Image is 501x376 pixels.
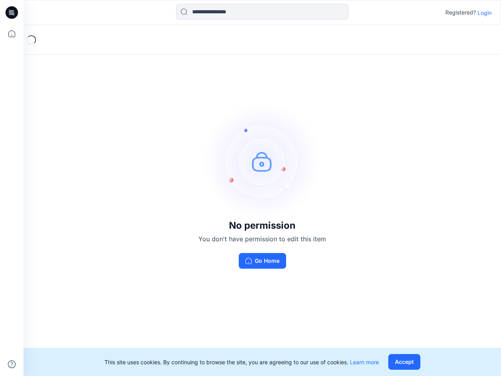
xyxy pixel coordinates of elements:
[445,8,476,17] p: Registered?
[478,9,492,17] p: Login
[204,103,321,220] img: no-perm.svg
[198,220,326,231] h3: No permission
[239,253,286,269] button: Go Home
[105,358,379,366] p: This site uses cookies. By continuing to browse the site, you are agreeing to our use of cookies.
[388,354,420,370] button: Accept
[198,234,326,244] p: You don't have permission to edit this item
[350,359,379,365] a: Learn more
